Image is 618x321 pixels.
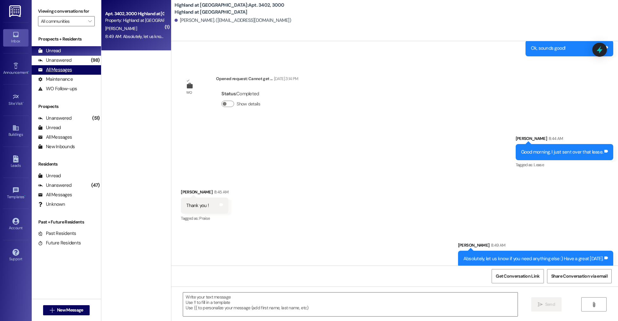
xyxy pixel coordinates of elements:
span: • [28,69,29,74]
a: Site Visit • [3,91,29,109]
div: All Messages [38,134,72,141]
div: Future Residents [38,240,81,246]
div: Unread [38,124,61,131]
button: Get Conversation Link [492,269,544,283]
img: ResiDesk Logo [9,5,22,17]
i:  [50,308,54,313]
input: All communities [41,16,85,26]
i:  [538,302,543,307]
a: Templates • [3,185,29,202]
span: [PERSON_NAME] [105,26,137,31]
i:  [591,302,596,307]
div: New Inbounds [38,143,75,150]
div: Good morning, I just sent over that lease. [521,149,603,155]
div: Unread [38,47,61,54]
div: (47) [90,180,101,190]
div: Prospects [32,103,101,110]
div: [PERSON_NAME] [458,242,613,251]
div: Maintenance [38,76,73,83]
div: Opened request: Cannot get ... [216,75,298,84]
div: WO [186,89,192,96]
div: 8:49 AM [489,242,505,249]
div: [DATE] 3:14 PM [272,75,298,82]
button: Share Conversation via email [547,269,612,283]
div: Unanswered [38,182,72,189]
span: Share Conversation via email [551,273,608,280]
div: [PERSON_NAME] [516,135,614,144]
div: Residents [32,161,101,167]
a: Buildings [3,123,29,140]
a: Leads [3,154,29,171]
div: : Completed [221,89,263,99]
div: [PERSON_NAME] [181,189,228,198]
div: Ok, sounds good! [531,45,566,52]
span: New Message [57,307,83,313]
div: Apt. 3402, 3000 Highland at [GEOGRAPHIC_DATA] [105,10,164,17]
div: Property: Highland at [GEOGRAPHIC_DATA] [105,17,164,24]
label: Show details [237,101,260,107]
b: Highland at [GEOGRAPHIC_DATA]: Apt. 3402, 3000 Highland at [GEOGRAPHIC_DATA] [175,2,301,16]
div: Unanswered [38,57,72,64]
label: Viewing conversations for [38,6,95,16]
a: Account [3,216,29,233]
div: Unread [38,173,61,179]
div: Tagged as: [181,214,228,223]
span: Lease [534,162,544,167]
div: All Messages [38,66,72,73]
div: 8:49 AM: Absolutely, let us know if you need anything else :) Have a great [DATE]. [105,34,252,39]
span: • [24,194,25,198]
div: Past Residents [38,230,76,237]
i:  [88,19,92,24]
div: All Messages [38,192,72,198]
a: Support [3,247,29,264]
div: (51) [91,113,101,123]
div: Unknown [38,201,65,208]
div: Absolutely, let us know if you need anything else :) Have a great [DATE]. [463,255,603,262]
div: WO Follow-ups [38,85,77,92]
div: Tagged as: [516,160,614,169]
div: [PERSON_NAME]. ([EMAIL_ADDRESS][DOMAIN_NAME]) [175,17,291,24]
div: Unanswered [38,115,72,122]
b: Status [221,91,236,97]
span: Send [545,301,555,308]
button: New Message [43,305,90,315]
div: 8:45 AM [213,189,228,195]
div: 8:44 AM [547,135,563,142]
button: Send [531,297,562,312]
div: Prospects + Residents [32,36,101,42]
div: Past + Future Residents [32,219,101,225]
span: Get Conversation Link [496,273,539,280]
span: • [23,100,24,105]
div: Thank you ! [186,202,209,209]
span: Praise [199,216,210,221]
a: Inbox [3,29,29,46]
div: (98) [89,55,101,65]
